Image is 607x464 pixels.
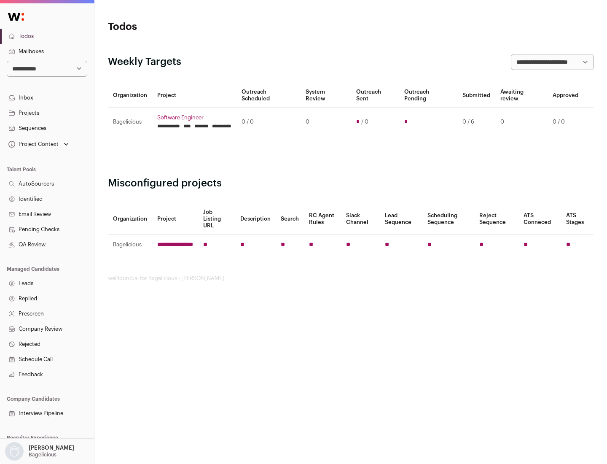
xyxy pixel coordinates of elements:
th: Organization [108,204,152,235]
td: 0 / 0 [236,108,301,137]
th: RC Agent Rules [304,204,341,235]
th: Reject Sequence [474,204,519,235]
th: Awaiting review [495,84,548,108]
img: nopic.png [5,442,24,461]
th: Description [235,204,276,235]
h1: Todos [108,20,270,34]
a: Software Engineer [157,114,231,121]
td: 0 [495,108,548,137]
h2: Misconfigured projects [108,177,594,190]
td: 0 / 6 [457,108,495,137]
th: Submitted [457,84,495,108]
div: Project Context [7,141,59,148]
p: [PERSON_NAME] [29,445,74,451]
th: ATS Stages [561,204,594,235]
button: Open dropdown [3,442,76,461]
th: Search [276,204,304,235]
td: 0 [301,108,351,137]
th: Lead Sequence [380,204,422,235]
button: Open dropdown [7,138,70,150]
h2: Weekly Targets [108,55,181,69]
p: Bagelicious [29,451,56,458]
th: Slack Channel [341,204,380,235]
td: Bagelicious [108,108,152,137]
th: Organization [108,84,152,108]
span: / 0 [361,119,368,125]
th: Outreach Scheduled [236,84,301,108]
th: Job Listing URL [198,204,235,235]
td: 0 / 0 [548,108,583,137]
th: Approved [548,84,583,108]
footer: wellfound:ai for Bagelicious - [PERSON_NAME] [108,275,594,282]
th: Outreach Sent [351,84,400,108]
th: Scheduling Sequence [422,204,474,235]
th: Outreach Pending [399,84,457,108]
th: Project [152,204,198,235]
th: ATS Conneced [518,204,561,235]
th: Project [152,84,236,108]
img: Wellfound [3,8,29,25]
th: System Review [301,84,351,108]
td: Bagelicious [108,235,152,255]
